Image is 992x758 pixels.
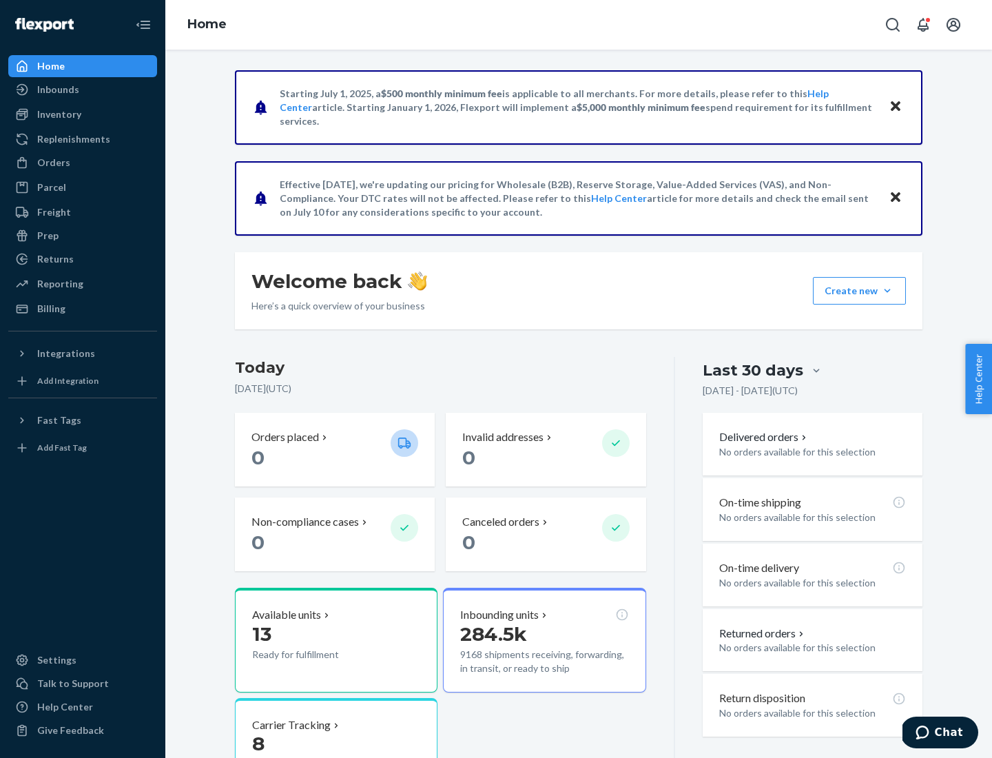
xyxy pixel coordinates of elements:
div: Inbounds [37,83,79,96]
button: Inbounding units284.5k9168 shipments receiving, forwarding, in transit, or ready to ship [443,588,645,693]
a: Inventory [8,103,157,125]
a: Help Center [8,696,157,718]
p: Return disposition [719,690,805,706]
button: Talk to Support [8,673,157,695]
p: Invalid addresses [462,429,544,445]
a: Billing [8,298,157,320]
p: Non-compliance cases [251,514,359,530]
a: Replenishments [8,128,157,150]
button: Invalid addresses 0 [446,413,645,486]
div: Last 30 days [703,360,803,381]
button: Non-compliance cases 0 [235,498,435,571]
div: Talk to Support [37,677,109,690]
span: 0 [462,446,475,469]
div: Help Center [37,700,93,714]
div: Freight [37,205,71,219]
button: Canceled orders 0 [446,498,645,571]
button: Integrations [8,342,157,365]
a: Help Center [591,192,647,204]
div: Inventory [37,107,81,121]
p: Canceled orders [462,514,539,530]
p: Here’s a quick overview of your business [251,299,427,313]
p: Carrier Tracking [252,717,331,733]
p: No orders available for this selection [719,576,906,590]
div: Returns [37,252,74,266]
div: Fast Tags [37,413,81,427]
a: Inbounds [8,79,157,101]
a: Returns [8,248,157,270]
img: Flexport logo [15,18,74,32]
span: 0 [251,446,265,469]
iframe: Opens a widget where you can chat to one of our agents [902,717,978,751]
a: Home [187,17,227,32]
a: Settings [8,649,157,671]
p: On-time shipping [719,495,801,511]
p: [DATE] ( UTC ) [235,382,646,396]
div: Parcel [37,181,66,194]
button: Fast Tags [8,409,157,431]
div: Settings [37,653,76,667]
div: Prep [37,229,59,243]
h1: Welcome back [251,269,427,294]
button: Help Center [965,344,992,414]
button: Returned orders [719,626,807,642]
p: 9168 shipments receiving, forwarding, in transit, or ready to ship [460,648,628,675]
ol: breadcrumbs [176,5,238,45]
p: No orders available for this selection [719,641,906,655]
button: Give Feedback [8,719,157,741]
span: $500 monthly minimum fee [381,88,502,99]
p: Inbounding units [460,607,539,623]
a: Freight [8,201,157,223]
button: Create new [813,277,906,305]
button: Close [887,97,905,117]
p: Ready for fulfillment [252,648,380,662]
p: No orders available for this selection [719,445,906,459]
p: Orders placed [251,429,319,445]
p: Effective [DATE], we're updating our pricing for Wholesale (B2B), Reserve Storage, Value-Added Se... [280,178,876,219]
div: Reporting [37,277,83,291]
h3: Today [235,357,646,379]
div: Add Integration [37,375,99,387]
a: Add Integration [8,370,157,392]
a: Parcel [8,176,157,198]
div: Home [37,59,65,73]
span: $5,000 monthly minimum fee [577,101,705,113]
span: 8 [252,732,265,755]
div: Give Feedback [37,724,104,737]
span: 284.5k [460,622,527,646]
p: [DATE] - [DATE] ( UTC ) [703,384,798,398]
div: Add Fast Tag [37,442,87,453]
button: Close [887,188,905,208]
span: 0 [462,531,475,554]
a: Add Fast Tag [8,437,157,459]
button: Open notifications [909,11,937,39]
img: hand-wave emoji [408,272,427,291]
a: Home [8,55,157,77]
p: On-time delivery [719,560,799,576]
p: Available units [252,607,321,623]
button: Close Navigation [130,11,157,39]
div: Orders [37,156,70,170]
button: Available units13Ready for fulfillment [235,588,437,693]
span: 0 [251,531,265,554]
button: Orders placed 0 [235,413,435,486]
div: Integrations [37,347,95,360]
button: Open account menu [940,11,967,39]
span: 13 [252,622,271,646]
a: Reporting [8,273,157,295]
p: No orders available for this selection [719,706,906,720]
a: Prep [8,225,157,247]
p: Starting July 1, 2025, a is applicable to all merchants. For more details, please refer to this a... [280,87,876,128]
a: Orders [8,152,157,174]
div: Replenishments [37,132,110,146]
p: No orders available for this selection [719,511,906,524]
div: Billing [37,302,65,316]
button: Delivered orders [719,429,809,445]
button: Open Search Box [879,11,907,39]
